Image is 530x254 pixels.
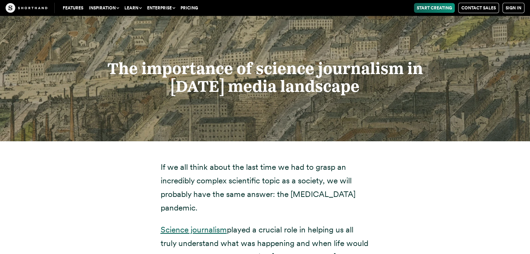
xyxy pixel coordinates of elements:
a: Science journalism [161,225,227,235]
button: Enterprise [144,3,178,13]
a: Start Creating [414,3,455,13]
button: Learn [122,3,144,13]
button: Inspiration [86,3,122,13]
a: Contact Sales [458,3,499,13]
a: Sign in [502,3,524,13]
strong: The importance of science journalism in [DATE] media landscape [107,59,423,96]
a: Features [60,3,86,13]
a: Pricing [178,3,201,13]
img: The Craft [6,3,47,13]
p: If we all think about the last time we had to grasp an incredibly complex scientific topic as a s... [161,160,370,215]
